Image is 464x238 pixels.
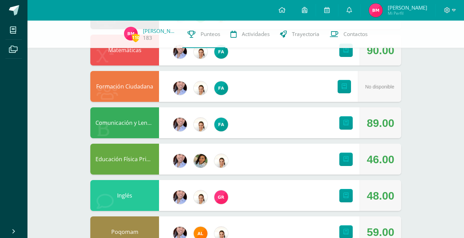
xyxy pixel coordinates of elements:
[143,27,177,34] a: [PERSON_NAME]
[90,144,159,175] div: Educación Física Primaria
[214,45,228,59] img: 3235d657de3c2f87c2c4af4f0dbb50ca.png
[173,154,187,168] img: f40ab776e133598a06cc6745553dbff1.png
[194,45,207,59] img: 1b1251ea9f444567f905a481f694c0cf.png
[90,71,159,102] div: Formación Ciudadana
[173,45,187,59] img: f40ab776e133598a06cc6745553dbff1.png
[214,154,228,168] img: 1b1251ea9f444567f905a481f694c0cf.png
[143,34,152,41] a: 183
[90,35,159,66] div: Matemáticas
[325,21,373,48] a: Contactos
[367,144,394,175] div: 46.00
[369,3,383,17] img: 61c742c14c808afede67e110e1a3d30c.png
[194,190,207,204] img: 1b1251ea9f444567f905a481f694c0cf.png
[367,108,394,139] div: 89.00
[388,10,427,16] span: Mi Perfil
[182,21,225,48] a: Punteos
[367,180,394,211] div: 48.00
[365,84,394,90] span: No disponible
[194,154,207,168] img: 3055c1b9d69ad209e7f289f48a88af9f.png
[225,21,275,48] a: Actividades
[214,190,228,204] img: 7a382dc81d16149c265eb9197f93b714.png
[214,118,228,131] img: 3235d657de3c2f87c2c4af4f0dbb50ca.png
[173,190,187,204] img: f40ab776e133598a06cc6745553dbff1.png
[343,31,367,38] span: Contactos
[388,4,427,11] span: [PERSON_NAME]
[132,33,139,42] span: 110
[367,35,394,66] div: 90.00
[173,81,187,95] img: f40ab776e133598a06cc6745553dbff1.png
[201,31,220,38] span: Punteos
[194,118,207,131] img: 1b1251ea9f444567f905a481f694c0cf.png
[173,118,187,131] img: f40ab776e133598a06cc6745553dbff1.png
[124,27,138,40] img: 61c742c14c808afede67e110e1a3d30c.png
[214,81,228,95] img: 3235d657de3c2f87c2c4af4f0dbb50ca.png
[194,81,207,95] img: 1b1251ea9f444567f905a481f694c0cf.png
[90,107,159,138] div: Comunicación y Lenguaje
[242,31,270,38] span: Actividades
[90,180,159,211] div: Inglés
[292,31,319,38] span: Trayectoria
[275,21,325,48] a: Trayectoria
